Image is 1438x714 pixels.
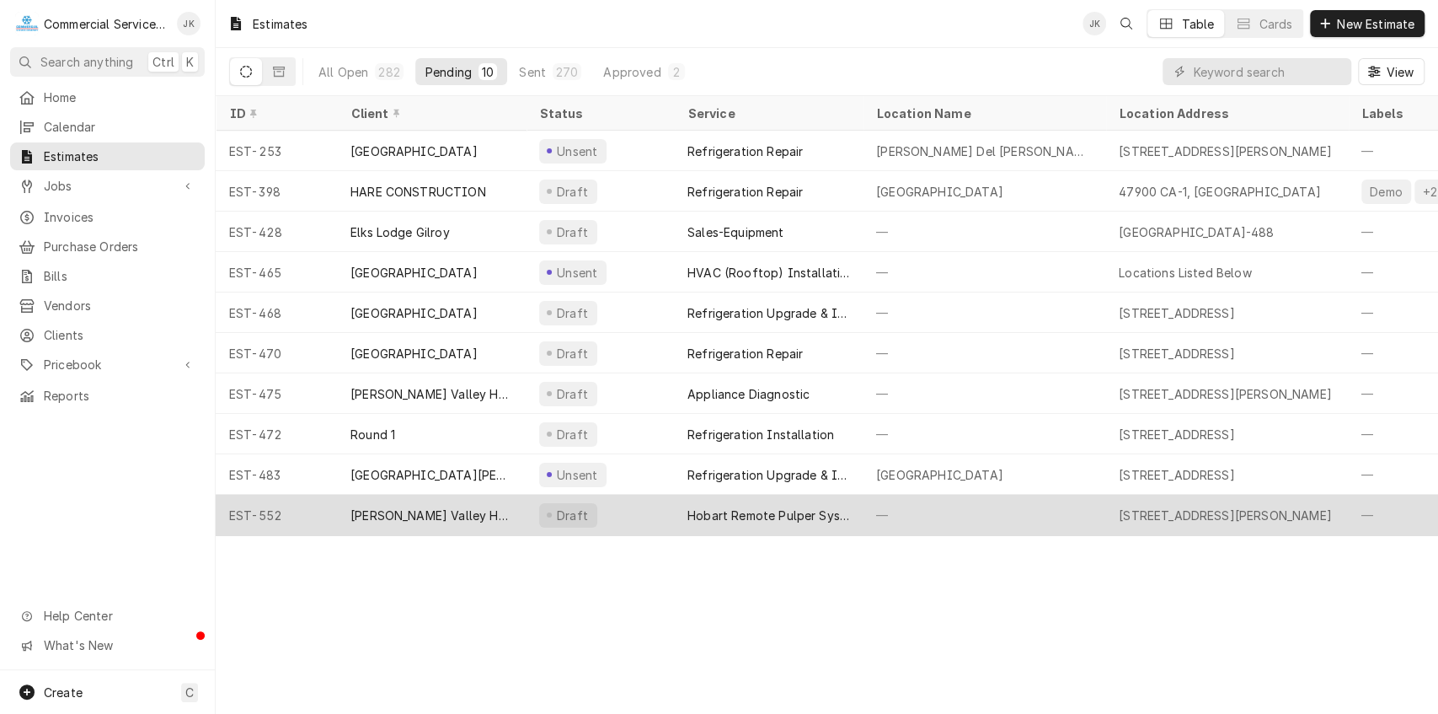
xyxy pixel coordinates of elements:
[554,304,591,322] div: Draft
[554,142,600,160] div: Unsent
[1259,15,1292,33] div: Cards
[10,262,205,290] a: Bills
[687,345,803,362] div: Refrigeration Repair
[687,426,834,443] div: Refrigeration Installation
[482,63,494,81] div: 10
[1181,15,1214,33] div: Table
[44,148,196,165] span: Estimates
[1358,58,1425,85] button: View
[40,53,133,71] span: Search anything
[10,203,205,231] a: Invoices
[350,345,478,362] div: [GEOGRAPHIC_DATA]
[15,12,39,35] div: C
[876,466,1003,484] div: [GEOGRAPHIC_DATA]
[10,382,205,410] a: Reports
[44,238,196,255] span: Purchase Orders
[185,684,194,701] span: C
[687,304,849,322] div: Refrigeration Upgrade & Installation
[177,12,200,35] div: JK
[554,385,591,403] div: Draft
[863,495,1105,535] div: —
[44,118,196,136] span: Calendar
[350,142,478,160] div: [GEOGRAPHIC_DATA]
[687,223,783,241] div: Sales-Equipment
[539,105,657,122] div: Status
[318,63,368,81] div: All Open
[1119,426,1235,443] div: [STREET_ADDRESS]
[863,212,1105,252] div: —
[554,507,591,524] div: Draft
[216,333,337,373] div: EST-470
[876,183,1003,201] div: [GEOGRAPHIC_DATA]
[216,495,337,535] div: EST-552
[1119,223,1274,241] div: [GEOGRAPHIC_DATA]-488
[10,142,205,170] a: Estimates
[10,172,205,200] a: Go to Jobs
[863,252,1105,293] div: —
[350,304,478,322] div: [GEOGRAPHIC_DATA]
[44,636,195,654] span: What's New
[216,293,337,333] div: EST-468
[554,223,591,241] div: Draft
[350,223,450,241] div: Elks Lodge Gilroy
[44,356,171,373] span: Pricebook
[216,131,337,171] div: EST-253
[44,387,196,405] span: Reports
[44,89,196,106] span: Home
[216,252,337,293] div: EST-465
[1113,10,1140,37] button: Open search
[671,63,682,81] div: 2
[554,426,591,443] div: Draft
[1083,12,1106,35] div: JK
[350,264,478,282] div: [GEOGRAPHIC_DATA]
[1119,466,1235,484] div: [STREET_ADDRESS]
[44,208,196,226] span: Invoices
[687,385,810,403] div: Appliance Diagnostic
[519,63,546,81] div: Sent
[350,426,395,443] div: Round 1
[44,685,83,700] span: Create
[152,53,174,71] span: Ctrl
[687,507,849,524] div: Hobart Remote Pulper System
[1119,385,1332,403] div: [STREET_ADDRESS][PERSON_NAME]
[425,63,472,81] div: Pending
[863,414,1105,454] div: —
[1368,183,1404,201] div: Demo
[1083,12,1106,35] div: John Key's Avatar
[863,373,1105,414] div: —
[44,326,196,344] span: Clients
[216,373,337,414] div: EST-475
[687,466,849,484] div: Refrigeration Upgrade & Installation
[186,53,194,71] span: K
[687,105,846,122] div: Service
[350,507,512,524] div: [PERSON_NAME] Valley Health
[863,333,1105,373] div: —
[603,63,660,81] div: Approved
[378,63,399,81] div: 282
[1334,15,1418,33] span: New Estimate
[216,212,337,252] div: EST-428
[15,12,39,35] div: Commercial Service Co.'s Avatar
[44,297,196,314] span: Vendors
[876,105,1088,122] div: Location Name
[556,63,578,81] div: 270
[10,113,205,141] a: Calendar
[1119,105,1331,122] div: Location Address
[216,454,337,495] div: EST-483
[10,351,205,378] a: Go to Pricebook
[44,15,168,33] div: Commercial Service Co.
[1119,507,1332,524] div: [STREET_ADDRESS][PERSON_NAME]
[1382,63,1417,81] span: View
[216,414,337,454] div: EST-472
[44,607,195,625] span: Help Center
[44,177,171,195] span: Jobs
[350,466,512,484] div: [GEOGRAPHIC_DATA][PERSON_NAME]
[554,183,591,201] div: Draft
[10,83,205,111] a: Home
[10,602,205,630] a: Go to Help Center
[350,385,512,403] div: [PERSON_NAME] Valley Health
[10,233,205,260] a: Purchase Orders
[1119,142,1332,160] div: [STREET_ADDRESS][PERSON_NAME]
[863,293,1105,333] div: —
[876,142,1092,160] div: [PERSON_NAME] Del [PERSON_NAME]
